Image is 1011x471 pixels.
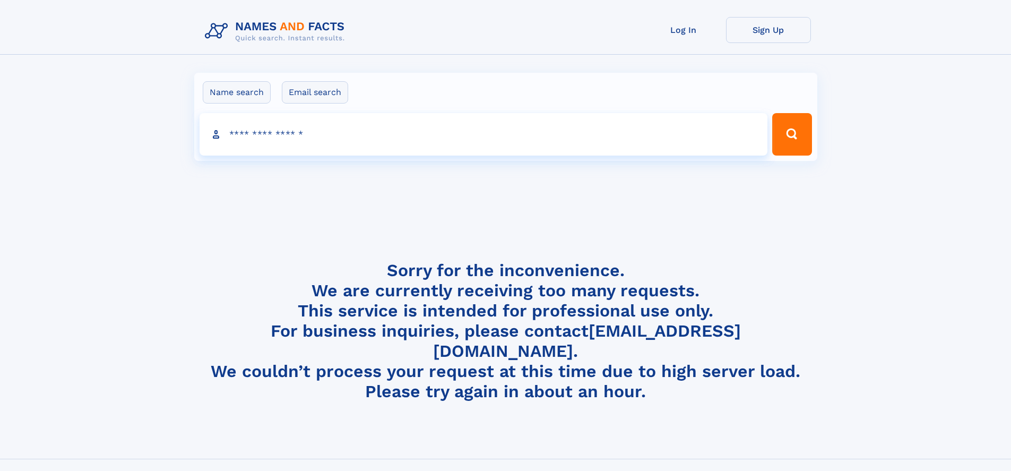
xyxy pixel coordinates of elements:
[433,321,741,361] a: [EMAIL_ADDRESS][DOMAIN_NAME]
[726,17,811,43] a: Sign Up
[282,81,348,104] label: Email search
[772,113,811,156] button: Search Button
[641,17,726,43] a: Log In
[201,17,353,46] img: Logo Names and Facts
[200,113,768,156] input: search input
[203,81,271,104] label: Name search
[201,260,811,402] h4: Sorry for the inconvenience. We are currently receiving too many requests. This service is intend...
